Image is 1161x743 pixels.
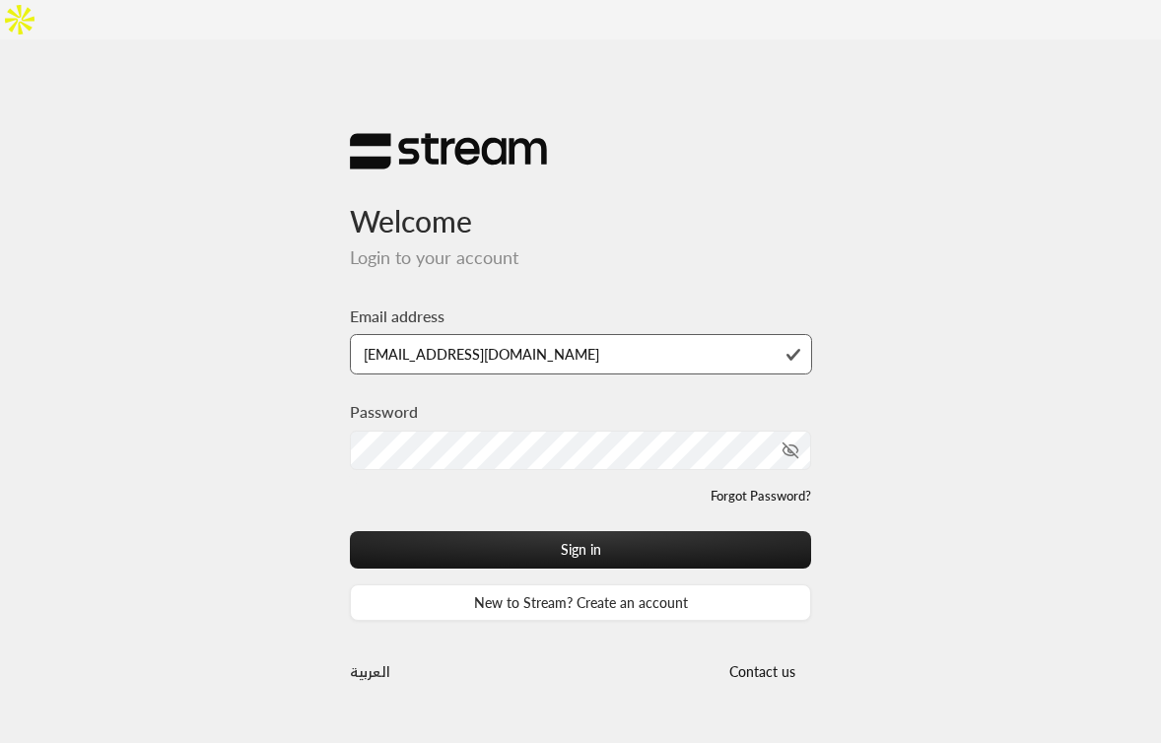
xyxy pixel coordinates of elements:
[350,247,811,269] h5: Login to your account
[350,304,444,328] label: Email address
[711,487,811,507] a: Forgot Password?
[350,170,811,238] h3: Welcome
[713,663,811,680] a: Contact us
[350,584,811,621] a: New to Stream? Create an account
[350,132,547,170] img: Stream Logo
[350,653,390,690] a: العربية
[350,400,418,424] label: Password
[350,334,812,374] input: Type your email here
[350,531,811,568] button: Sign in
[713,653,811,690] button: Contact us
[774,434,807,467] button: toggle password visibility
